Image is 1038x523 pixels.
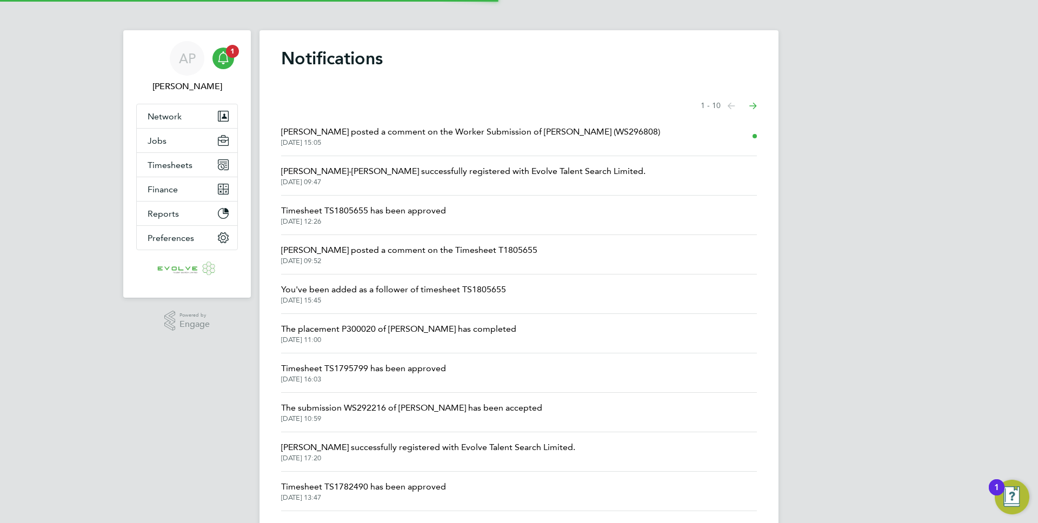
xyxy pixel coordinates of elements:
[123,30,251,298] nav: Main navigation
[281,204,446,217] span: Timesheet TS1805655 has been approved
[281,283,506,305] a: You've been added as a follower of timesheet TS1805655[DATE] 15:45
[995,480,1029,514] button: Open Resource Center, 1 new notification
[137,226,237,250] button: Preferences
[281,336,516,344] span: [DATE] 11:00
[148,209,179,219] span: Reports
[281,480,446,493] span: Timesheet TS1782490 has been approved
[212,41,234,76] a: 1
[281,480,446,502] a: Timesheet TS1782490 has been approved[DATE] 13:47
[281,454,575,462] span: [DATE] 17:20
[179,51,196,65] span: AP
[137,153,237,177] button: Timesheets
[281,283,506,296] span: You've been added as a follower of timesheet TS1805655
[281,401,542,423] a: The submission WS292216 of [PERSON_NAME] has been accepted[DATE] 10:59
[281,323,516,336] span: The placement P300020 of [PERSON_NAME] has completed
[281,362,446,375] span: Timesheet TS1795799 has been approved
[157,261,217,278] img: evolve-talent-logo-retina.png
[281,125,660,138] span: [PERSON_NAME] posted a comment on the Worker Submission of [PERSON_NAME] (WS296808)
[281,414,542,423] span: [DATE] 10:59
[281,296,506,305] span: [DATE] 15:45
[281,244,537,265] a: [PERSON_NAME] posted a comment on the Timesheet T1805655[DATE] 09:52
[179,320,210,329] span: Engage
[148,160,192,170] span: Timesheets
[281,204,446,226] a: Timesheet TS1805655 has been approved[DATE] 12:26
[137,202,237,225] button: Reports
[281,165,646,186] a: [PERSON_NAME]-[PERSON_NAME] successfully registered with Evolve Talent Search Limited.[DATE] 09:47
[148,136,167,146] span: Jobs
[136,41,238,93] a: AP[PERSON_NAME]
[281,441,575,454] span: [PERSON_NAME] successfully registered with Evolve Talent Search Limited.
[281,125,660,147] a: [PERSON_NAME] posted a comment on the Worker Submission of [PERSON_NAME] (WS296808)[DATE] 15:05
[136,80,238,93] span: Anthony Perrin
[148,233,194,243] span: Preferences
[137,177,237,201] button: Finance
[281,323,516,344] a: The placement P300020 of [PERSON_NAME] has completed[DATE] 11:00
[179,311,210,320] span: Powered by
[148,111,182,122] span: Network
[281,401,542,414] span: The submission WS292216 of [PERSON_NAME] has been accepted
[137,104,237,128] button: Network
[281,375,446,384] span: [DATE] 16:03
[226,45,239,58] span: 1
[281,138,660,147] span: [DATE] 15:05
[701,95,757,117] nav: Select page of notifications list
[136,261,238,278] a: Go to home page
[281,257,537,265] span: [DATE] 09:52
[281,493,446,502] span: [DATE] 13:47
[137,129,237,152] button: Jobs
[281,178,646,186] span: [DATE] 09:47
[281,48,757,69] h1: Notifications
[994,487,999,501] div: 1
[281,441,575,462] a: [PERSON_NAME] successfully registered with Evolve Talent Search Limited.[DATE] 17:20
[281,362,446,384] a: Timesheet TS1795799 has been approved[DATE] 16:03
[701,100,721,111] span: 1 - 10
[281,217,446,226] span: [DATE] 12:26
[164,311,210,331] a: Powered byEngage
[148,184,178,195] span: Finance
[281,244,537,257] span: [PERSON_NAME] posted a comment on the Timesheet T1805655
[281,165,646,178] span: [PERSON_NAME]-[PERSON_NAME] successfully registered with Evolve Talent Search Limited.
